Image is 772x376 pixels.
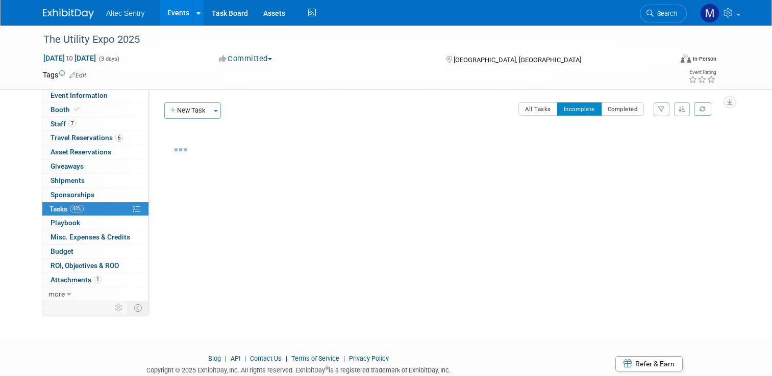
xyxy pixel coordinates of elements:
a: Giveaways [42,159,148,173]
a: Playbook [42,216,148,230]
span: Budget [51,247,73,255]
span: Event Information [51,91,108,99]
button: All Tasks [518,102,558,116]
img: Format-Inperson.png [681,55,691,63]
span: Sponsorships [51,191,94,199]
span: | [283,355,290,362]
span: Asset Reservations [51,148,111,156]
span: Search [654,10,677,17]
a: Misc. Expenses & Credits [42,230,148,244]
span: 6 [115,134,123,142]
span: 1 [94,276,102,283]
a: Asset Reservations [42,145,148,159]
span: (3 days) [98,56,119,62]
div: Event Format [617,53,716,68]
span: Giveaways [51,162,84,170]
a: Privacy Policy [349,355,389,362]
span: Misc. Expenses & Credits [51,233,130,241]
div: Event Rating [688,70,716,75]
span: Altec Sentry [106,9,144,17]
a: Event Information [42,89,148,102]
a: ROI, Objectives & ROO [42,259,148,273]
a: Travel Reservations6 [42,131,148,145]
a: Contact Us [250,355,282,362]
span: | [222,355,229,362]
span: Staff [51,120,76,128]
a: Terms of Service [291,355,339,362]
td: Tags [43,70,86,80]
a: Blog [208,355,221,362]
span: more [48,290,65,298]
div: The Utility Expo 2025 [40,31,659,49]
span: 43% [70,205,84,212]
img: Madison White [700,4,719,23]
a: Edit [69,72,86,79]
td: Toggle Event Tabs [128,301,149,314]
a: Tasks43% [42,202,148,216]
button: Committed [215,53,276,64]
span: ROI, Objectives & ROO [51,261,119,270]
sup: ® [325,365,329,371]
span: Playbook [51,219,80,227]
span: 7 [68,120,76,127]
span: Booth [51,105,82,114]
span: | [341,355,347,362]
a: API [231,355,240,362]
a: Staff7 [42,117,148,131]
span: Shipments [51,176,85,184]
i: Booth reservation complete [74,106,80,112]
button: Completed [601,102,644,116]
a: Search [640,5,687,22]
a: Refer & Earn [615,356,683,371]
span: Travel Reservations [51,133,123,142]
td: Personalize Event Tab Strip [110,301,128,314]
span: [DATE] [DATE] [43,53,96,63]
a: Sponsorships [42,188,148,202]
a: Budget [42,245,148,258]
a: more [42,287,148,301]
a: Shipments [42,174,148,187]
span: to [65,54,74,62]
span: Attachments [51,276,102,284]
span: | [242,355,248,362]
button: Incomplete [557,102,602,116]
img: ExhibitDay [43,9,94,19]
span: [GEOGRAPHIC_DATA], [GEOGRAPHIC_DATA] [454,56,581,64]
button: New Task [164,102,211,119]
a: Attachments1 [42,273,148,287]
a: Refresh [694,102,711,116]
span: Tasks [49,205,84,213]
img: loading... [175,148,187,151]
a: Booth [42,103,148,117]
div: In-Person [692,55,716,63]
div: Copyright © 2025 ExhibitDay, Inc. All rights reserved. ExhibitDay is a registered trademark of Ex... [43,363,554,375]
